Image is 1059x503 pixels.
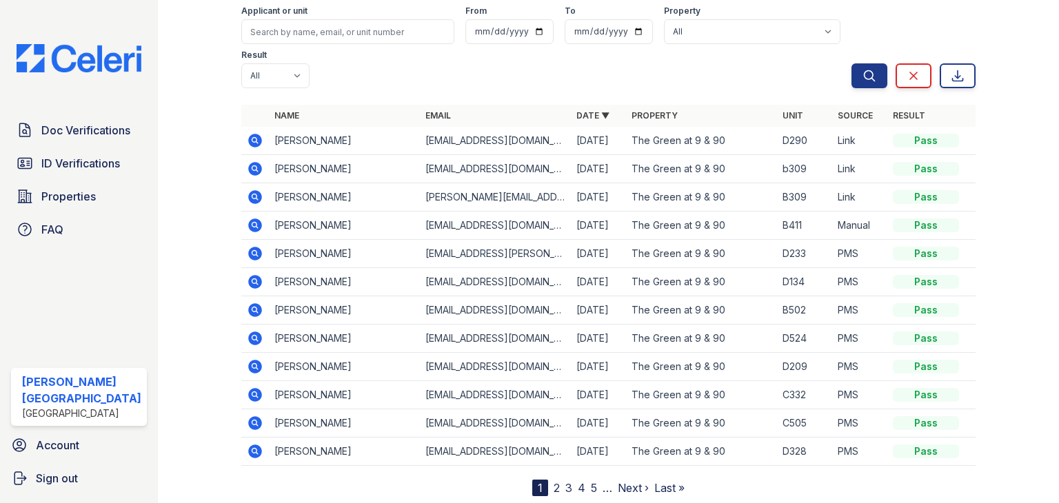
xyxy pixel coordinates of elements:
td: D290 [777,127,832,155]
td: [EMAIL_ADDRESS][DOMAIN_NAME] [420,325,571,353]
td: [PERSON_NAME] [269,240,420,268]
td: [DATE] [571,296,626,325]
td: The Green at 9 & 90 [626,155,777,183]
td: [PERSON_NAME][EMAIL_ADDRESS][DOMAIN_NAME] [420,183,571,212]
td: [PERSON_NAME] [269,381,420,409]
td: [EMAIL_ADDRESS][DOMAIN_NAME] [420,268,571,296]
a: Date ▼ [576,110,609,121]
td: The Green at 9 & 90 [626,240,777,268]
div: Pass [893,190,959,204]
div: [PERSON_NAME][GEOGRAPHIC_DATA] [22,373,141,407]
a: Result [893,110,925,121]
td: [DATE] [571,325,626,353]
a: Source [838,110,873,121]
label: Result [241,50,267,61]
td: The Green at 9 & 90 [626,183,777,212]
div: Pass [893,444,959,458]
td: [PERSON_NAME] [269,127,420,155]
td: The Green at 9 & 90 [626,212,777,240]
td: [DATE] [571,268,626,296]
td: [DATE] [571,438,626,466]
td: [EMAIL_ADDRESS][DOMAIN_NAME] [420,353,571,381]
td: [PERSON_NAME] [269,155,420,183]
div: Pass [893,247,959,260]
span: Doc Verifications [41,122,130,138]
td: [DATE] [571,127,626,155]
td: PMS [832,296,887,325]
img: CE_Logo_Blue-a8612792a0a2168367f1c8372b55b34899dd931a85d93a1a3d3e32e68fde9ad4.png [6,44,152,72]
td: Link [832,155,887,183]
td: PMS [832,409,887,438]
span: FAQ [41,221,63,238]
span: Account [36,437,79,453]
div: 1 [532,480,548,496]
td: PMS [832,325,887,353]
td: b309 [777,155,832,183]
div: [GEOGRAPHIC_DATA] [22,407,141,420]
td: D233 [777,240,832,268]
td: The Green at 9 & 90 [626,296,777,325]
td: [DATE] [571,381,626,409]
div: Pass [893,416,959,430]
td: The Green at 9 & 90 [626,353,777,381]
a: Name [274,110,299,121]
td: Link [832,183,887,212]
a: 4 [578,481,585,495]
span: … [603,480,612,496]
td: [DATE] [571,212,626,240]
div: Pass [893,303,959,317]
td: C332 [777,381,832,409]
span: ID Verifications [41,155,120,172]
td: PMS [832,240,887,268]
td: PMS [832,438,887,466]
td: [PERSON_NAME] [269,325,420,353]
td: [EMAIL_ADDRESS][DOMAIN_NAME] [420,296,571,325]
div: Pass [893,162,959,176]
td: [DATE] [571,240,626,268]
a: 3 [565,481,572,495]
td: [EMAIL_ADDRESS][PERSON_NAME][DOMAIN_NAME] [420,240,571,268]
td: [DATE] [571,353,626,381]
div: Pass [893,331,959,345]
td: PMS [832,268,887,296]
a: Sign out [6,464,152,492]
label: Property [664,6,700,17]
div: Pass [893,388,959,402]
td: D209 [777,353,832,381]
div: Pass [893,360,959,373]
td: [PERSON_NAME] [269,438,420,466]
a: Doc Verifications [11,116,147,144]
td: [EMAIL_ADDRESS][DOMAIN_NAME] [420,155,571,183]
td: [DATE] [571,409,626,438]
a: Next › [618,481,649,495]
td: D524 [777,325,832,353]
td: The Green at 9 & 90 [626,409,777,438]
td: [EMAIL_ADDRESS][DOMAIN_NAME] [420,212,571,240]
a: Properties [11,183,147,210]
td: [PERSON_NAME] [269,183,420,212]
span: Sign out [36,470,78,486]
a: Unit [783,110,803,121]
td: B502 [777,296,832,325]
div: Pass [893,134,959,147]
td: The Green at 9 & 90 [626,325,777,353]
td: The Green at 9 & 90 [626,268,777,296]
label: Applicant or unit [241,6,307,17]
div: Pass [893,275,959,289]
label: To [565,6,576,17]
td: [PERSON_NAME] [269,296,420,325]
td: The Green at 9 & 90 [626,438,777,466]
td: [DATE] [571,183,626,212]
td: Manual [832,212,887,240]
td: [EMAIL_ADDRESS][DOMAIN_NAME] [420,381,571,409]
a: 5 [591,481,597,495]
td: [PERSON_NAME] [269,268,420,296]
span: Properties [41,188,96,205]
td: B309 [777,183,832,212]
td: The Green at 9 & 90 [626,127,777,155]
a: 2 [554,481,560,495]
td: [PERSON_NAME] [269,212,420,240]
td: D328 [777,438,832,466]
a: FAQ [11,216,147,243]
